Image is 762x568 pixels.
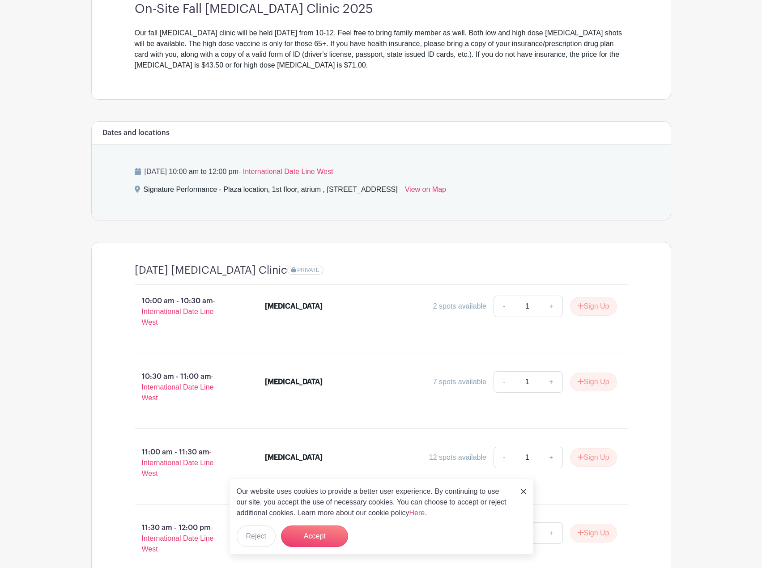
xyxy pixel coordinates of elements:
[540,522,562,544] a: +
[405,184,446,199] a: View on Map
[265,377,323,387] div: [MEDICAL_DATA]
[540,296,562,317] a: +
[102,129,170,137] h6: Dates and locations
[120,519,251,558] p: 11:30 am - 12:00 pm
[281,526,348,547] button: Accept
[120,443,251,483] p: 11:00 am - 11:30 am
[429,452,486,463] div: 12 spots available
[570,297,617,316] button: Sign Up
[494,296,514,317] a: -
[135,28,628,71] div: Our fall [MEDICAL_DATA] clinic will be held [DATE] from 10-12. Feel free to bring family member a...
[540,371,562,393] a: +
[142,373,214,402] span: - International Date Line West
[540,447,562,468] a: +
[494,447,514,468] a: -
[570,448,617,467] button: Sign Up
[570,524,617,543] button: Sign Up
[144,184,398,199] div: Signature Performance - Plaza location, 1st floor, atrium , [STREET_ADDRESS]
[265,301,323,312] div: [MEDICAL_DATA]
[433,377,486,387] div: 7 spots available
[494,371,514,393] a: -
[570,373,617,391] button: Sign Up
[238,168,333,175] span: - International Date Line West
[120,368,251,407] p: 10:30 am - 11:00 am
[142,524,214,553] span: - International Date Line West
[297,267,319,273] span: PRIVATE
[409,509,425,517] a: Here
[237,526,276,547] button: Reject
[135,2,628,17] h3: On-Site Fall [MEDICAL_DATA] Clinic 2025
[237,486,511,518] p: Our website uses cookies to provide a better user experience. By continuing to use our site, you ...
[142,297,215,326] span: - International Date Line West
[142,448,214,477] span: - International Date Line West
[521,489,526,494] img: close_button-5f87c8562297e5c2d7936805f587ecaba9071eb48480494691a3f1689db116b3.svg
[433,301,486,312] div: 2 spots available
[265,452,323,463] div: [MEDICAL_DATA]
[135,166,628,177] p: [DATE] 10:00 am to 12:00 pm
[120,292,251,331] p: 10:00 am - 10:30 am
[135,264,287,277] h4: [DATE] [MEDICAL_DATA] Clinic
